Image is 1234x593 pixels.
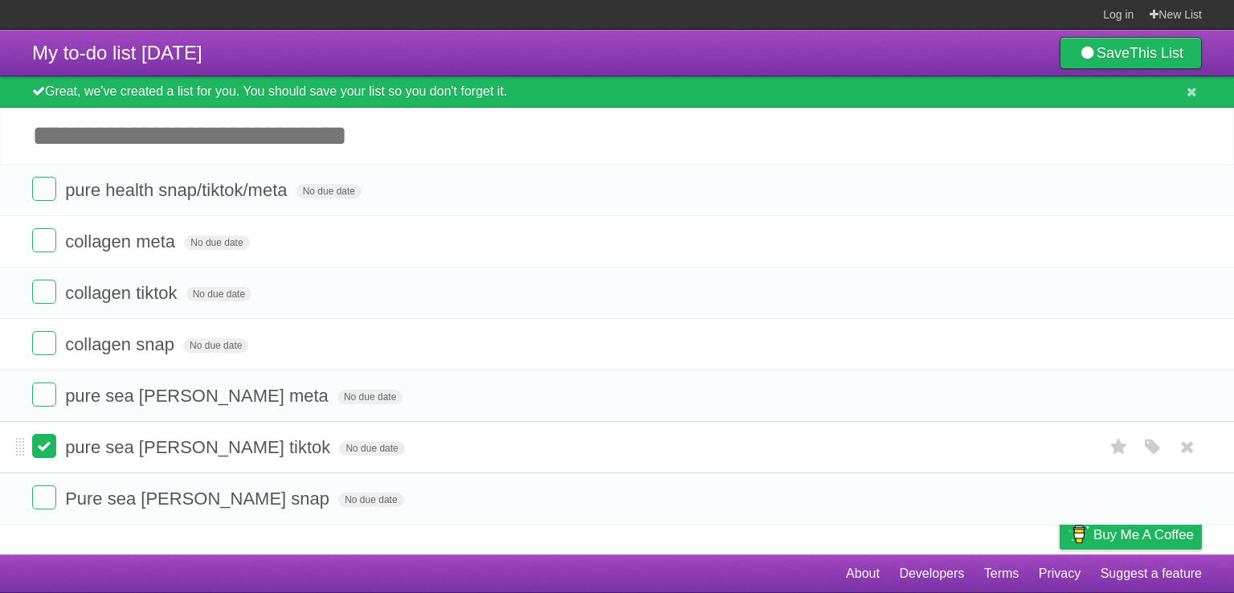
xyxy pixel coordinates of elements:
span: No due date [186,287,251,301]
span: pure sea [PERSON_NAME] meta [65,386,333,406]
label: Done [32,331,56,355]
span: collagen tiktok [65,283,181,303]
span: collagen meta [65,231,179,252]
span: Buy me a coffee [1093,521,1194,549]
a: Terms [984,558,1019,589]
span: No due date [184,235,249,250]
a: SaveThis List [1060,37,1202,69]
span: No due date [296,184,362,198]
a: About [846,558,880,589]
label: Done [32,228,56,252]
span: pure sea [PERSON_NAME] tiktok [65,437,334,457]
span: Pure sea [PERSON_NAME] snap [65,489,333,509]
span: No due date [337,390,402,404]
b: This List [1130,45,1183,61]
label: Star task [1104,434,1134,460]
a: Suggest a feature [1101,558,1202,589]
a: Developers [899,558,964,589]
span: No due date [339,441,404,456]
span: No due date [338,493,403,507]
img: Buy me a coffee [1068,521,1089,548]
span: My to-do list [DATE] [32,42,202,63]
label: Done [32,177,56,201]
label: Done [32,280,56,304]
a: Buy me a coffee [1060,520,1202,550]
span: collagen snap [65,334,178,354]
span: pure health snap/tiktok/meta [65,180,291,200]
label: Done [32,434,56,458]
span: No due date [183,338,248,353]
label: Done [32,485,56,509]
a: Privacy [1039,558,1081,589]
label: Done [32,382,56,407]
